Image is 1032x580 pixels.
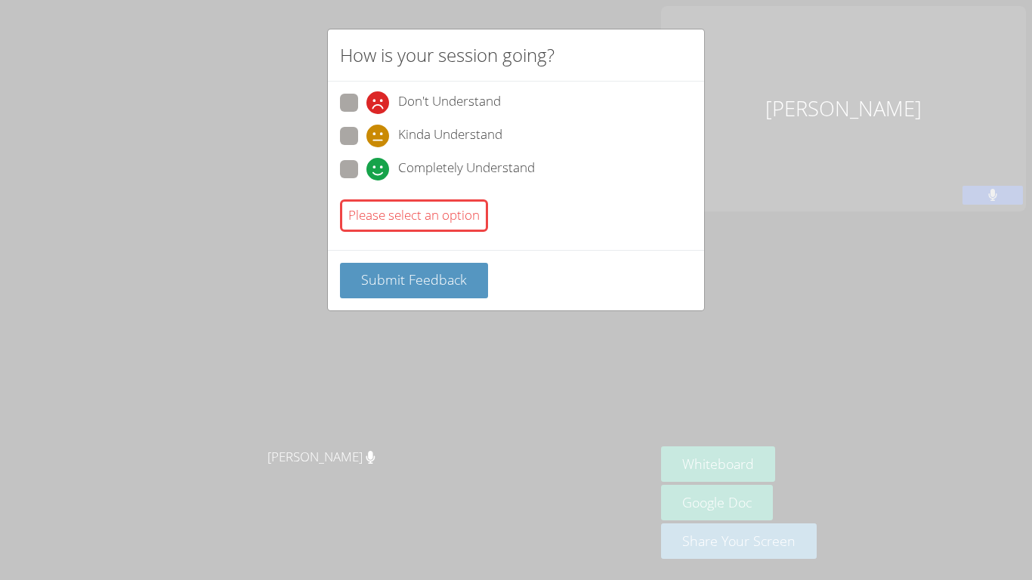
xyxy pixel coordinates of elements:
div: Please select an option [340,199,488,232]
span: Submit Feedback [361,270,467,288]
h2: How is your session going? [340,42,555,69]
button: Submit Feedback [340,263,488,298]
span: Kinda Understand [398,125,502,147]
span: Completely Understand [398,158,535,180]
span: Don't Understand [398,91,501,114]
